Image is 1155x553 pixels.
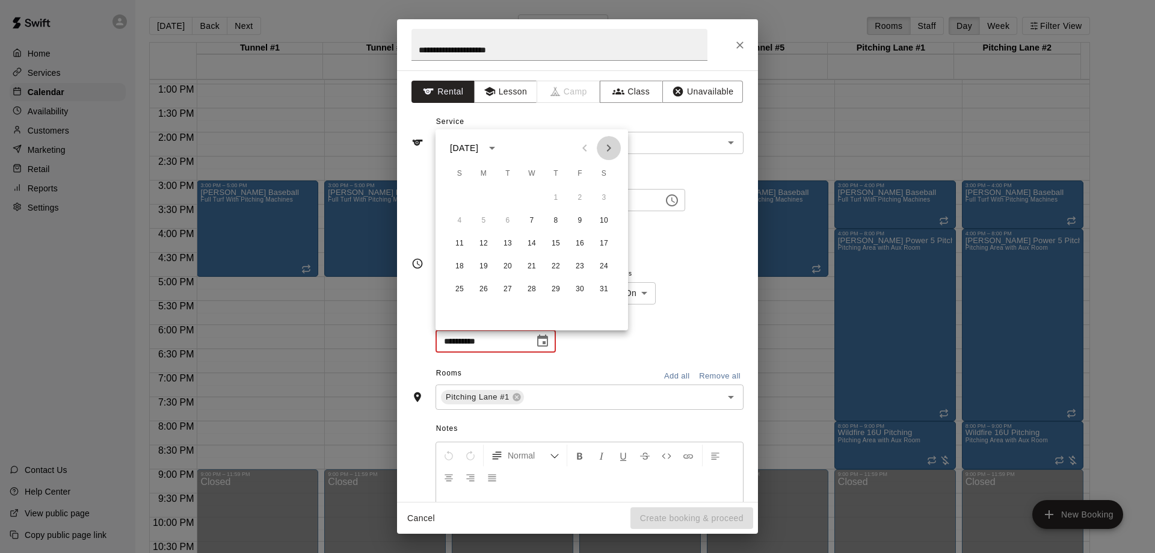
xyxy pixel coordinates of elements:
span: Saturday [593,162,615,186]
button: Insert Code [656,445,677,466]
button: 18 [449,256,470,277]
svg: Rooms [411,391,423,403]
span: Ends [617,266,656,282]
button: 9 [569,210,591,232]
button: Close [729,34,751,56]
button: Open [722,134,739,151]
button: 8 [545,210,567,232]
button: 29 [545,279,567,300]
button: Left Align [705,445,725,466]
span: Normal [508,450,550,462]
button: 23 [569,256,591,277]
button: 7 [521,210,543,232]
button: 26 [473,279,494,300]
button: Rental [411,81,475,103]
button: 15 [545,233,567,255]
button: Format Strikethrough [635,445,655,466]
span: Camps can only be created in the Services page [537,81,600,103]
div: On [617,282,656,304]
button: Choose date [531,329,555,353]
button: Open [722,389,739,406]
button: 31 [593,279,615,300]
button: Add all [658,367,696,386]
button: Redo [460,445,481,466]
button: 16 [569,233,591,255]
span: Thursday [545,162,567,186]
button: 17 [593,233,615,255]
button: Format Underline [613,445,633,466]
button: 12 [473,233,494,255]
button: 21 [521,256,543,277]
span: Pitching Lane #1 [441,391,514,403]
span: Wednesday [521,162,543,186]
button: Undo [439,445,459,466]
span: Tuesday [497,162,519,186]
button: 13 [497,233,519,255]
button: 19 [473,256,494,277]
button: Justify Align [482,466,502,488]
span: Sunday [449,162,470,186]
button: Lesson [474,81,537,103]
button: Formatting Options [486,445,564,466]
button: Unavailable [662,81,743,103]
button: 14 [521,233,543,255]
button: 10 [593,210,615,232]
button: Right Align [460,466,481,488]
svg: Timing [411,258,423,270]
button: Format Bold [570,445,590,466]
span: Service [436,117,464,126]
button: Class [600,81,663,103]
button: 28 [521,279,543,300]
button: Next month [597,136,621,160]
span: Friday [569,162,591,186]
button: Format Italics [591,445,612,466]
button: Insert Link [678,445,698,466]
button: 25 [449,279,470,300]
button: Remove all [696,367,744,386]
div: Pitching Lane #1 [441,390,524,404]
button: 11 [449,233,470,255]
button: Choose time, selected time is 9:00 PM [660,188,684,212]
button: calendar view is open, switch to year view [482,138,502,158]
span: Monday [473,162,494,186]
button: 20 [497,256,519,277]
button: 22 [545,256,567,277]
button: Cancel [402,507,440,530]
button: Center Align [439,466,459,488]
button: 24 [593,256,615,277]
div: [DATE] [450,142,478,155]
span: Notes [436,419,744,439]
svg: Service [411,137,423,149]
span: Rooms [436,369,462,377]
button: 30 [569,279,591,300]
button: 27 [497,279,519,300]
